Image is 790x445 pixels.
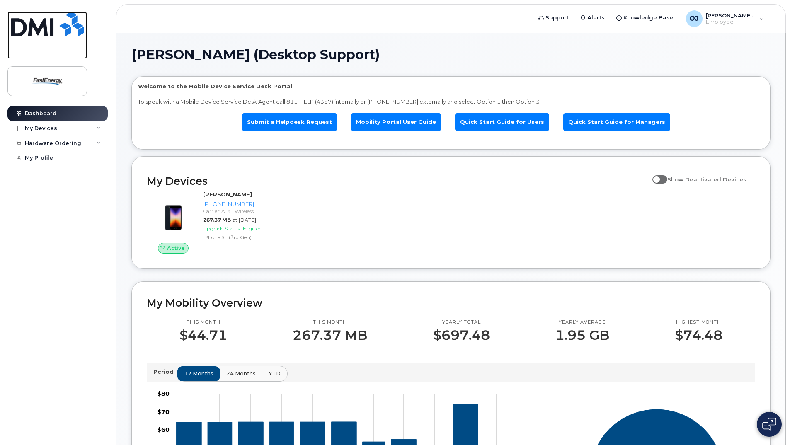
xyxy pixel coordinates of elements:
[667,176,746,183] span: Show Deactivated Devices
[138,98,764,106] p: To speak with a Mobile Device Service Desk Agent call 811-HELP (4357) internally or [PHONE_NUMBER...
[652,172,659,178] input: Show Deactivated Devices
[203,234,288,241] div: iPhone SE (3rd Gen)
[455,113,549,131] a: Quick Start Guide for Users
[203,208,288,215] div: Carrier: AT&T Wireless
[203,217,231,223] span: 267.37 MB
[157,408,170,416] tspan: $70
[555,328,609,343] p: 1.95 GB
[147,175,648,187] h2: My Devices
[147,191,291,254] a: Active[PERSON_NAME][PHONE_NUMBER]Carrier: AT&T Wireless267.37 MBat [DATE]Upgrade Status:Eligiblei...
[293,319,367,326] p: This month
[555,319,609,326] p: Yearly average
[243,225,260,232] span: Eligible
[433,319,490,326] p: Yearly total
[179,328,227,343] p: $44.71
[203,191,252,198] strong: [PERSON_NAME]
[675,319,722,326] p: Highest month
[157,390,170,398] tspan: $80
[226,370,256,377] span: 24 months
[203,225,241,232] span: Upgrade Status:
[293,328,367,343] p: 267.37 MB
[233,217,256,223] span: at [DATE]
[269,370,281,377] span: YTD
[147,297,755,309] h2: My Mobility Overview
[153,195,193,235] img: image20231002-3703462-1angbar.jpeg
[179,319,227,326] p: This month
[351,113,441,131] a: Mobility Portal User Guide
[131,48,380,61] span: [PERSON_NAME] (Desktop Support)
[157,426,170,434] tspan: $60
[762,418,776,431] img: Open chat
[563,113,670,131] a: Quick Start Guide for Managers
[167,244,185,252] span: Active
[433,328,490,343] p: $697.48
[675,328,722,343] p: $74.48
[138,82,764,90] p: Welcome to the Mobile Device Service Desk Portal
[153,368,177,376] p: Period
[203,200,288,208] div: [PHONE_NUMBER]
[242,113,337,131] a: Submit a Helpdesk Request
